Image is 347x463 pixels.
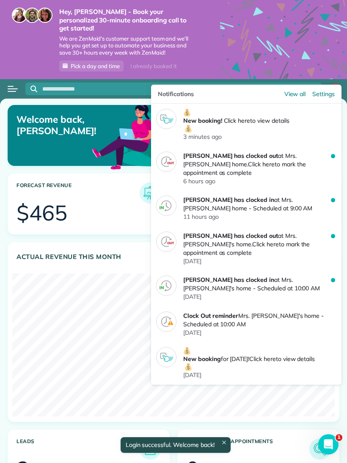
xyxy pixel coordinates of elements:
[183,213,219,220] span: 11 hours ago
[158,90,194,98] span: Notifications
[183,133,222,141] span: 3 minutes ago
[151,226,341,271] a: [PERSON_NAME] has clocked outat Mrs. [PERSON_NAME]'s home.Click hereto mark the appointment as co...
[17,182,140,204] h3: Forecast Revenue
[183,177,215,185] span: 6 hours ago
[17,253,330,261] h3: Actual Revenue this month
[183,276,331,292] p: at Mrs. [PERSON_NAME]'s home - Scheduled at 10:00 AM
[25,85,37,92] button: Focus search
[311,441,328,457] img: icon_unpaid_appointments-47b8ce3997adf2238b356f14209ab4cced10bd1f174958f3ca8f1d0dd7fffeee.png
[12,8,27,23] img: maria-72a9807cf96188c08ef61303f053569d2e2a8a1cde33d635c8a3ac13582a053d.jpg
[183,196,274,204] strong: [PERSON_NAME] has clocked in
[59,35,195,57] span: We are ZenMaid’s customer support team and we’ll help you get set up to automate your business an...
[318,434,339,455] iframe: Intercom live chat
[71,63,120,69] span: Pick a day and time
[25,8,40,23] img: jorge-587dff0eeaa6aab1f244e6dc62b8924c3b6ad411094392a53c71c6c4a576187d.jpg
[183,257,201,265] span: [DATE]
[183,371,201,379] span: [DATE]
[183,355,221,363] strong: New booking
[183,232,278,240] strong: [PERSON_NAME] has clocked out
[186,438,309,460] h3: Recent unpaid appointments
[224,117,251,124] em: Click here
[17,114,118,136] p: Welcome back, [PERSON_NAME]!
[249,355,276,363] em: Click here
[183,312,238,320] strong: Clock Out reminder
[151,104,341,146] a: New booking! Click hereto view details3 minutes ago
[336,434,342,441] span: 1
[252,240,279,248] em: Click here
[37,8,52,23] img: michelle-19f622bdf1676172e81f8f8fba1fb50e276960ebfe0243fe18214015130c80e4.jpg
[183,329,201,336] span: [DATE]
[17,202,67,223] div: $465
[183,311,331,328] p: Mrs. [PERSON_NAME]'s home - Scheduled at 10:00 AM
[183,152,278,160] strong: [PERSON_NAME] has clocked out
[59,61,124,72] a: Pick a day and time
[30,85,37,92] svg: Focus search
[320,80,347,98] nav: Main
[120,437,230,453] div: Login successful. Welcome back!
[312,90,335,98] a: Settings
[183,231,331,257] p: at Mrs. [PERSON_NAME]'s home. to mark the appointment as complete
[59,8,195,33] strong: Hey, [PERSON_NAME] - Book your personalized 30-minute onboarding call to get started!
[151,190,341,226] a: [PERSON_NAME] has clocked inat Mrs. [PERSON_NAME] home - Scheduled at 9:00 AM11 hours ago
[91,95,173,177] img: dashboard_welcome-42a62b7d889689a78055ac9021e634bf52bae3f8056760290aed330b23ab8690.png
[248,160,275,168] em: Click here
[151,146,341,191] a: [PERSON_NAME] has clocked outat Mrs. [PERSON_NAME] home.Click hereto mark the appointment as comp...
[183,117,222,124] strong: New booking!
[183,347,331,371] p: for [DATE]! to view details
[324,80,341,99] div: 4 unread notifications
[183,276,274,284] strong: [PERSON_NAME] has clocked in
[183,293,201,300] span: [DATE]
[142,185,159,201] img: icon_forecast_revenue-8c13a41c7ed35a8dcfafea3cbb826a0462acb37728057bba2d056411b612bbbe.png
[17,438,140,460] h3: Leads
[8,84,18,94] button: Open menu
[151,342,341,385] a: New bookingfor [DATE]!Click hereto view details[DATE]
[284,90,306,98] a: View all
[183,196,331,212] p: at Mrs. [PERSON_NAME] home - Scheduled at 9:00 AM
[334,83,337,90] span: 4
[183,152,331,177] p: at Mrs. [PERSON_NAME] home. to mark the appointment as complete
[151,270,341,306] a: [PERSON_NAME] has clocked inat Mrs. [PERSON_NAME]'s home - Scheduled at 10:00 AM[DATE]
[125,61,182,72] div: I already booked it
[151,306,341,342] a: Clock Out reminderMrs. [PERSON_NAME]'s home - Scheduled at 10:00 AM[DATE]
[183,109,331,132] p: to view details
